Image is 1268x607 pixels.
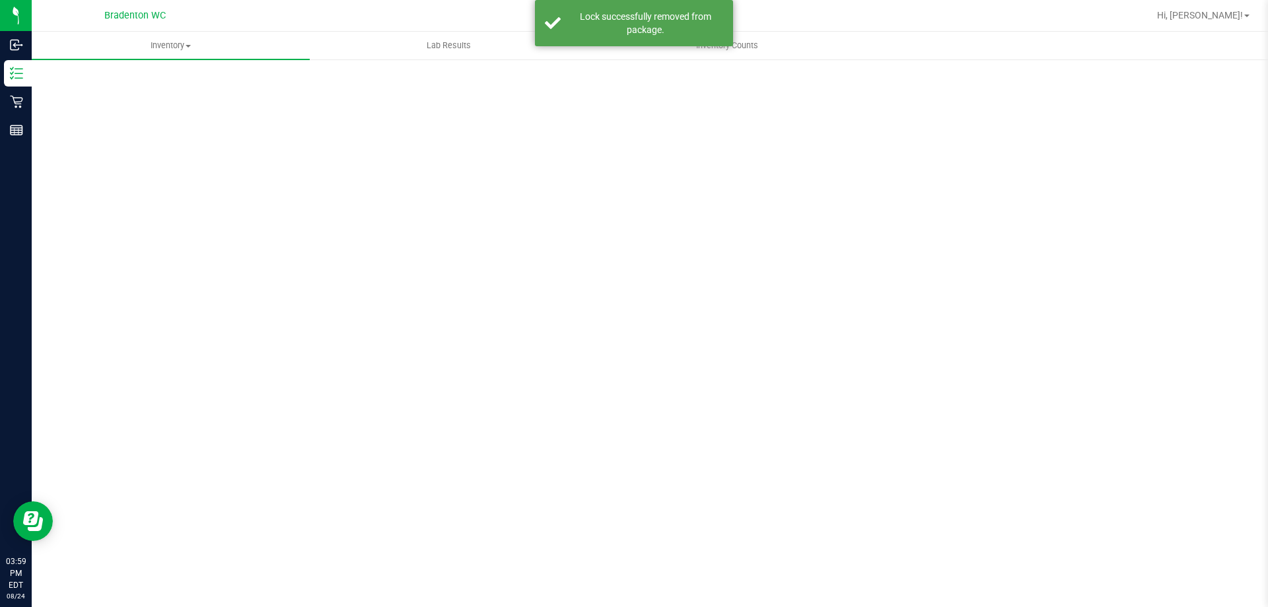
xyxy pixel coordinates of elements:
[10,124,23,137] inline-svg: Reports
[104,10,166,21] span: Bradenton WC
[1157,10,1243,20] span: Hi, [PERSON_NAME]!
[409,40,489,52] span: Lab Results
[310,32,588,59] a: Lab Results
[32,40,310,52] span: Inventory
[10,95,23,108] inline-svg: Retail
[6,591,26,601] p: 08/24
[10,67,23,80] inline-svg: Inventory
[568,10,723,36] div: Lock successfully removed from package.
[6,555,26,591] p: 03:59 PM EDT
[13,501,53,541] iframe: Resource center
[10,38,23,52] inline-svg: Inbound
[32,32,310,59] a: Inventory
